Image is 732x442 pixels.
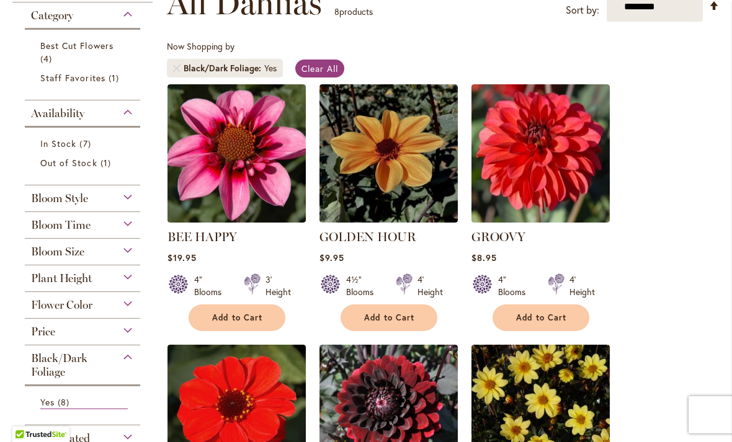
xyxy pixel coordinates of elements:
span: 8 [58,396,73,409]
span: In Stock [40,138,76,149]
a: Golden Hour [319,213,458,225]
button: Add to Cart [493,304,589,331]
div: 4½" Blooms [346,273,381,298]
span: 1 [109,71,122,84]
a: Remove Black/Dark Foliage Yes [173,64,181,72]
a: Out of Stock 1 [40,156,128,169]
a: Clear All [295,60,344,77]
div: 4" Blooms [194,273,229,298]
button: Add to Cart [189,304,285,331]
a: GOLDEN HOUR [319,229,416,244]
span: 1 [100,156,114,169]
span: Bloom Style [31,192,88,205]
a: Staff Favorites [40,71,128,84]
div: Yes [264,62,277,74]
a: Best Cut Flowers [40,39,128,65]
a: Yes 8 [40,396,128,409]
iframe: Launch Accessibility Center [9,398,44,433]
div: 4' Height [569,273,595,298]
p: products [334,2,373,22]
span: Yes [40,396,55,408]
img: BEE HAPPY [167,84,306,223]
span: Bloom Time [31,218,91,232]
div: 4' Height [417,273,443,298]
span: Flower Color [31,298,92,312]
a: GROOVY [471,213,610,225]
a: GROOVY [471,229,525,244]
a: BEE HAPPY [167,229,237,244]
span: Clear All [301,63,338,74]
span: Add to Cart [364,312,415,323]
span: Category [31,9,73,22]
div: 4" Blooms [498,273,533,298]
span: Price [31,325,55,338]
span: Best Cut Flowers [40,40,114,51]
span: 8 [334,6,339,17]
span: Now Shopping by [167,40,234,52]
span: Black/Dark Foliage [184,62,264,74]
span: Add to Cart [516,312,567,323]
span: Staff Favorites [40,72,105,84]
span: $19.95 [167,252,197,263]
span: Bloom Size [31,245,84,259]
img: Golden Hour [319,84,458,223]
span: Black/Dark Foliage [31,351,87,379]
span: $9.95 [319,252,344,263]
a: In Stock 7 [40,137,128,150]
button: Add to Cart [341,304,437,331]
a: BEE HAPPY [167,213,306,225]
span: 4 [40,52,55,65]
span: Add to Cart [212,312,263,323]
span: $8.95 [471,252,497,263]
span: Plant Height [31,272,92,285]
img: GROOVY [471,84,610,223]
span: Out of Stock [40,157,97,169]
span: Availability [31,107,84,120]
div: 3' Height [266,273,291,298]
span: 7 [79,137,94,150]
